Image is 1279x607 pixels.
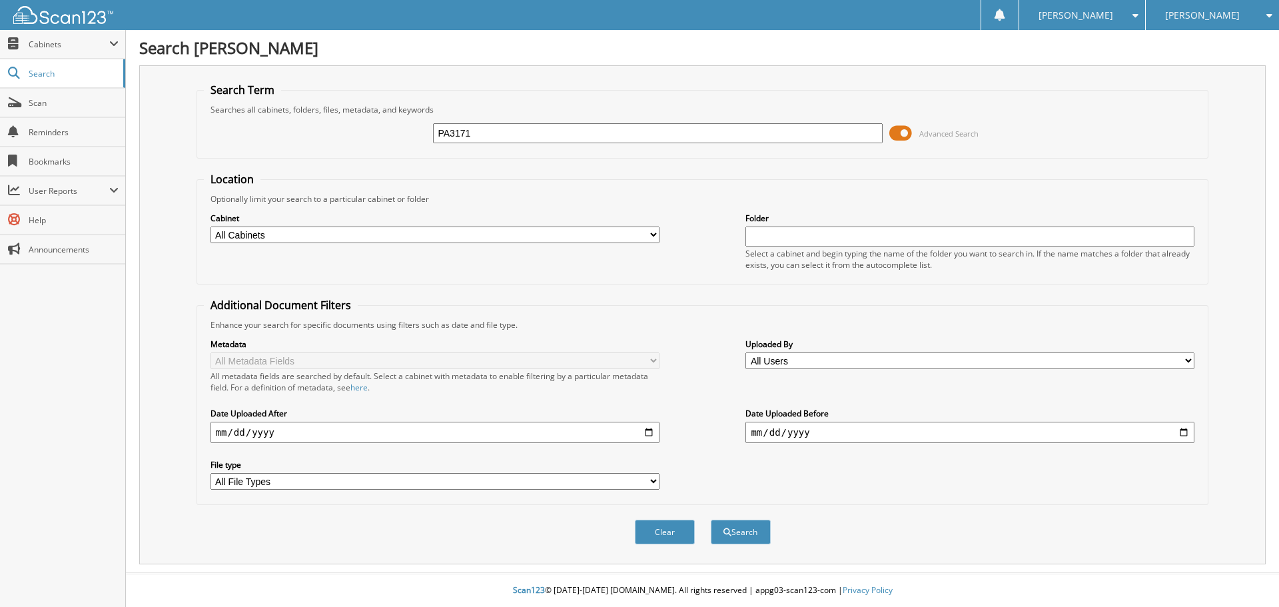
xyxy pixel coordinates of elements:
label: Date Uploaded After [211,408,659,419]
span: Reminders [29,127,119,138]
label: Metadata [211,338,659,350]
input: start [211,422,659,443]
h1: Search [PERSON_NAME] [139,37,1266,59]
iframe: Chat Widget [1212,543,1279,607]
input: end [745,422,1194,443]
label: File type [211,459,659,470]
div: Select a cabinet and begin typing the name of the folder you want to search in. If the name match... [745,248,1194,271]
label: Date Uploaded Before [745,408,1194,419]
div: All metadata fields are searched by default. Select a cabinet with metadata to enable filtering b... [211,370,659,393]
label: Cabinet [211,213,659,224]
div: Optionally limit your search to a particular cabinet or folder [204,193,1202,205]
div: © [DATE]-[DATE] [DOMAIN_NAME]. All rights reserved | appg03-scan123-com | [126,574,1279,607]
label: Folder [745,213,1194,224]
legend: Location [204,172,260,187]
button: Clear [635,520,695,544]
span: Scan123 [513,584,545,596]
span: Cabinets [29,39,109,50]
img: scan123-logo-white.svg [13,6,113,24]
span: Scan [29,97,119,109]
span: Announcements [29,244,119,255]
a: Privacy Policy [843,584,893,596]
span: Help [29,215,119,226]
span: Search [29,68,117,79]
button: Search [711,520,771,544]
div: Enhance your search for specific documents using filters such as date and file type. [204,319,1202,330]
span: [PERSON_NAME] [1039,11,1113,19]
div: Searches all cabinets, folders, files, metadata, and keywords [204,104,1202,115]
legend: Additional Document Filters [204,298,358,312]
label: Uploaded By [745,338,1194,350]
span: Bookmarks [29,156,119,167]
span: Advanced Search [919,129,979,139]
span: [PERSON_NAME] [1165,11,1240,19]
legend: Search Term [204,83,281,97]
a: here [350,382,368,393]
span: User Reports [29,185,109,197]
